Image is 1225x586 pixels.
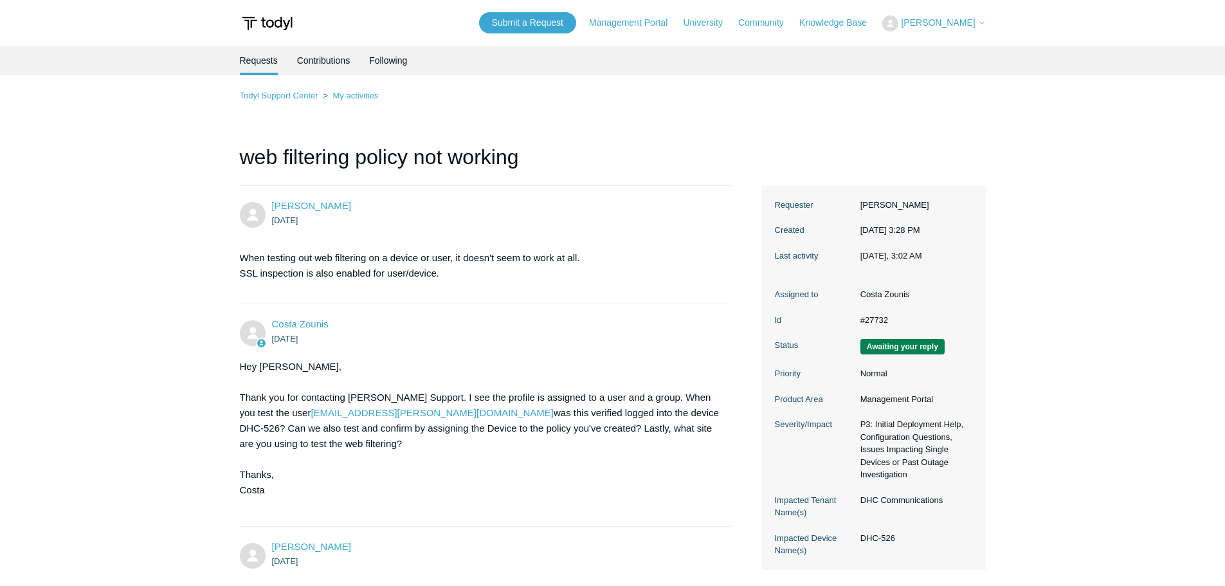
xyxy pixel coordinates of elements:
time: 08/28/2025, 15:28 [860,225,920,235]
a: [PERSON_NAME] [272,541,351,552]
dd: #27732 [854,314,973,327]
a: [EMAIL_ADDRESS][PERSON_NAME][DOMAIN_NAME] [311,407,554,418]
a: Knowledge Base [799,16,880,30]
span: We are waiting for you to respond [860,339,945,354]
img: Todyl Support Center Help Center home page [240,12,295,35]
a: Community [738,16,797,30]
dt: Last activity [775,250,854,262]
dd: Costa Zounis [854,288,973,301]
dt: Id [775,314,854,327]
span: [PERSON_NAME] [901,17,975,28]
a: Management Portal [589,16,680,30]
dd: P3: Initial Deployment Help, Configuration Questions, Issues Impacting Single Devices or Past Out... [854,418,973,481]
span: Miles Thompson [272,541,351,552]
dt: Requester [775,199,854,212]
li: Todyl Support Center [240,91,321,100]
dd: Normal [854,367,973,380]
a: Contributions [297,46,350,75]
button: [PERSON_NAME] [882,15,985,32]
time: 09/02/2025, 12:53 [272,556,298,566]
p: When testing out web filtering on a device or user, it doesn't seem to work at all. SSL inspectio... [240,250,720,281]
time: 08/28/2025, 17:43 [272,334,298,343]
dt: Priority [775,367,854,380]
a: Following [369,46,407,75]
dt: Status [775,339,854,352]
dt: Created [775,224,854,237]
a: My activities [332,91,378,100]
a: Todyl Support Center [240,91,318,100]
dt: Severity/Impact [775,418,854,431]
dt: Impacted Device Name(s) [775,532,854,557]
dt: Product Area [775,393,854,406]
h1: web filtering policy not working [240,142,732,186]
dd: DHC-526 [854,532,973,545]
dd: [PERSON_NAME] [854,199,973,212]
dt: Impacted Tenant Name(s) [775,494,854,519]
a: Costa Zounis [272,318,329,329]
time: 09/07/2025, 03:02 [860,251,922,261]
li: Requests [240,46,278,75]
div: Hey [PERSON_NAME], Thank you for contacting [PERSON_NAME] Support. I see the profile is assigned ... [240,359,720,513]
a: [PERSON_NAME] [272,200,351,211]
dd: DHC Communications [854,494,973,507]
dd: Management Portal [854,393,973,406]
li: My activities [320,91,378,100]
a: Submit a Request [479,12,576,33]
dt: Assigned to [775,288,854,301]
time: 08/28/2025, 15:28 [272,215,298,225]
a: University [683,16,735,30]
span: Miles Thompson [272,200,351,211]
